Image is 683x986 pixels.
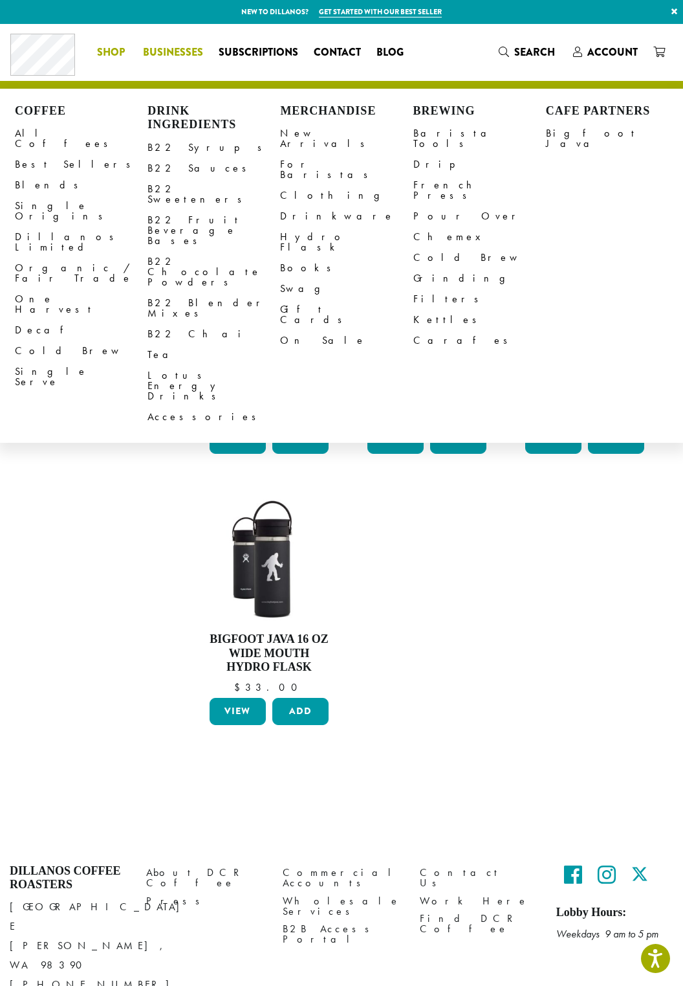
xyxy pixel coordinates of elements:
span: Subscriptions [219,45,298,61]
h4: Drink Ingredients [147,104,280,132]
a: View [210,698,266,725]
a: For Baristas [280,154,413,185]
a: Lotus Energy Drinks [147,365,280,407]
a: Search [491,41,565,63]
a: Bigfoot Java 16 oz Wide Mouth Hydro Flask $33.00 [206,497,332,693]
a: One Harvest [15,289,147,320]
a: Cold Brew [15,341,147,361]
a: Filters [413,289,546,309]
a: B22 Syrups [147,137,280,158]
a: Find DCR Coffee [420,910,537,937]
a: Best Sellers [15,154,147,175]
h4: Coffee [15,104,147,118]
h4: Merchandise [280,104,413,118]
a: Get started with our best seller [319,6,442,17]
bdi: 33.00 [234,680,303,694]
a: Drip [413,154,546,175]
a: Organic / Fair Trade [15,258,147,289]
a: Grinding [413,268,546,289]
img: LO2863-BFJ-Hydro-Flask-16oz-WM-wFlex-Sip-Lid-Black-300x300.jpg [206,497,332,622]
a: Swag [280,278,413,299]
a: Drinkware [280,206,413,227]
a: B22 Fruit Beverage Bases [147,210,280,251]
a: Books [280,258,413,278]
a: About DCR Coffee [146,864,263,892]
span: Account [587,45,638,60]
h4: Brewing [413,104,546,118]
h5: Lobby Hours: [556,906,673,920]
span: Contact [314,45,361,61]
span: Blog [376,45,404,61]
h4: Bigfoot Java 16 oz Wide Mouth Hydro Flask [206,633,332,675]
a: On Sale [280,330,413,351]
button: Add [272,698,329,725]
a: Press [146,892,263,910]
h4: Cafe Partners [546,104,678,118]
a: B22 Chai [147,324,280,344]
a: Kettles [413,309,546,330]
a: Pour Over [413,206,546,227]
a: French Press [413,175,546,206]
em: Weekdays 9 am to 5 pm [556,927,658,941]
a: Accessories [147,407,280,427]
a: Bigfoot Java [546,123,678,154]
a: B2B Access Portal [283,920,400,948]
a: Dillanos Limited [15,227,147,258]
a: Tea [147,344,280,365]
a: Shop [89,42,135,63]
a: Clothing [280,185,413,206]
h4: Dillanos Coffee Roasters [10,864,127,892]
a: New Arrivals [280,123,413,154]
a: All Coffees [15,123,147,154]
a: Chemex [413,227,546,247]
a: Blends [15,175,147,196]
a: Wholesale Services [283,892,400,920]
a: Barista Tools [413,123,546,154]
a: Gift Cards [280,299,413,330]
a: Carafes [413,330,546,351]
a: B22 Blender Mixes [147,293,280,324]
span: Search [514,45,555,60]
a: Single Serve [15,361,147,392]
a: Decaf [15,320,147,341]
a: Contact Us [420,864,537,892]
span: Shop [97,45,125,61]
a: Work Here [420,892,537,910]
a: B22 Sauces [147,158,280,179]
a: B22 Chocolate Powders [147,251,280,293]
span: Businesses [143,45,203,61]
span: $ [234,680,245,694]
a: Hydro Flask [280,227,413,258]
a: Cold Brew [413,247,546,268]
a: Single Origins [15,196,147,227]
a: Commercial Accounts [283,864,400,892]
a: B22 Sweeteners [147,179,280,210]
